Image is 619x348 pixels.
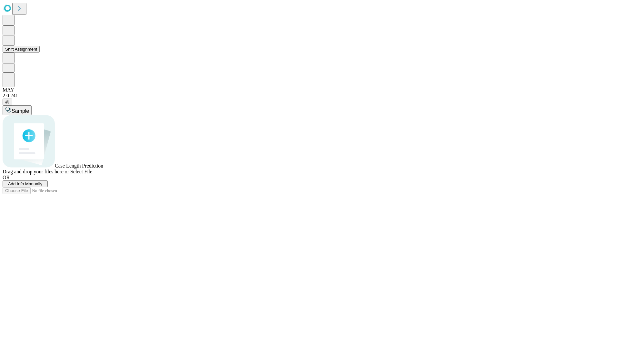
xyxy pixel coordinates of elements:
[3,93,616,99] div: 2.0.241
[55,163,103,169] span: Case Length Prediction
[3,46,40,53] button: Shift Assignment
[12,108,29,114] span: Sample
[5,100,10,104] span: @
[3,180,48,187] button: Add Info Manually
[3,105,32,115] button: Sample
[3,87,616,93] div: MAY
[70,169,92,174] span: Select File
[3,99,12,105] button: @
[3,169,69,174] span: Drag and drop your files here or
[8,181,43,186] span: Add Info Manually
[3,175,10,180] span: OR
